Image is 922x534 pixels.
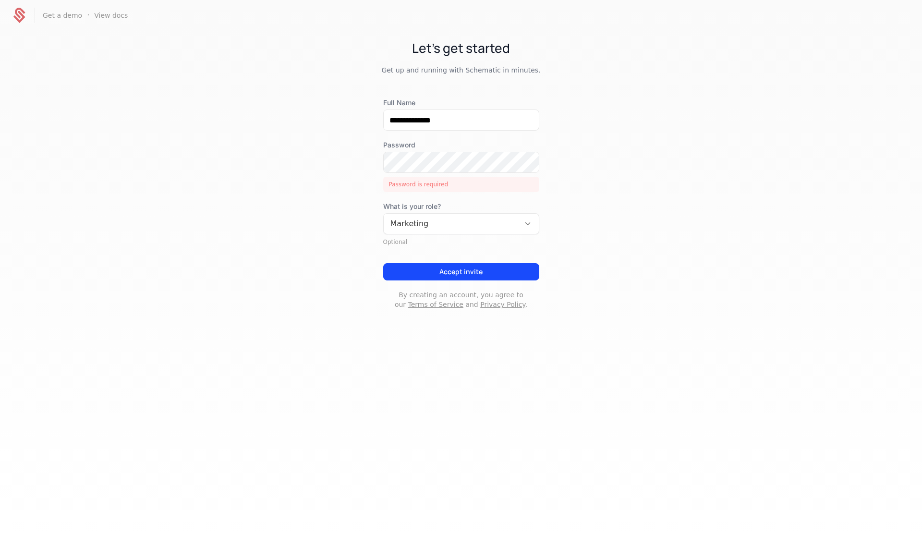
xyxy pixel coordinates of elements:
[383,202,539,211] span: What is your role?
[383,238,539,246] div: Optional
[383,290,539,309] p: By creating an account, you agree to our and .
[94,11,128,20] a: View docs
[383,140,539,150] label: Password
[43,11,82,20] a: Get a demo
[480,301,525,308] a: Privacy Policy
[383,263,539,280] button: Accept invite
[87,10,89,21] span: ·
[383,177,539,192] div: Password is required
[383,98,539,108] label: Full Name
[408,301,463,308] a: Terms of Service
